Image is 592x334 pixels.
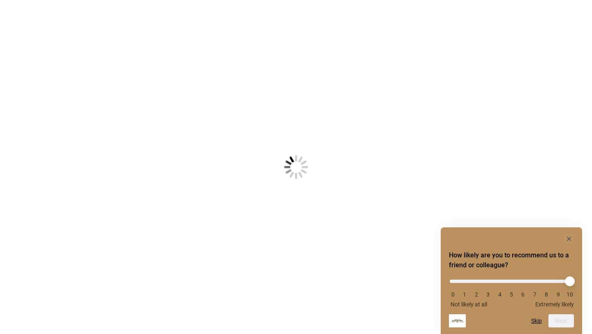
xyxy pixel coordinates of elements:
h2: How likely are you to recommend us to a friend or colleague? Select an option from 0 to 10, with ... [449,250,574,270]
span: Not likely at all [451,301,487,308]
button: Hide survey [564,234,574,244]
li: 3 [484,291,492,298]
span: Extremely likely [535,301,574,308]
li: 6 [519,291,527,298]
div: How likely are you to recommend us to a friend or colleague? Select an option from 0 to 10, with ... [449,273,574,308]
li: 1 [460,291,469,298]
li: 8 [542,291,550,298]
img: Loading [243,114,349,220]
li: 0 [449,291,457,298]
li: 7 [531,291,539,298]
li: 10 [566,291,574,298]
div: How likely are you to recommend us to a friend or colleague? Select an option from 0 to 10, with ... [449,234,574,327]
li: 4 [496,291,504,298]
li: 9 [554,291,562,298]
button: Skip [531,318,542,324]
li: 5 [507,291,516,298]
li: 2 [472,291,481,298]
button: Next question [548,314,574,327]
